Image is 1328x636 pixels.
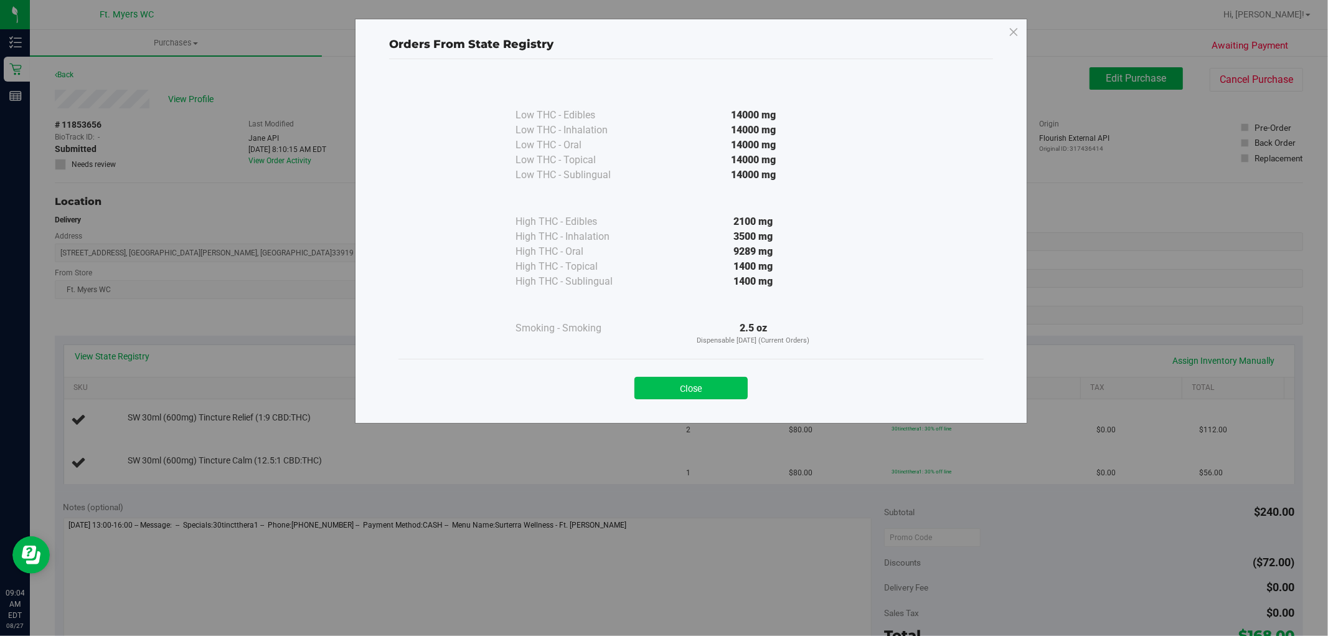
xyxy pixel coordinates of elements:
div: High THC - Sublingual [516,274,640,289]
div: High THC - Oral [516,244,640,259]
iframe: Resource center [12,536,50,574]
p: Dispensable [DATE] (Current Orders) [640,336,867,346]
div: High THC - Inhalation [516,229,640,244]
div: Low THC - Oral [516,138,640,153]
div: 14000 mg [640,168,867,183]
div: 14000 mg [640,153,867,168]
div: High THC - Edibles [516,214,640,229]
div: 1400 mg [640,274,867,289]
div: Low THC - Sublingual [516,168,640,183]
div: Smoking - Smoking [516,321,640,336]
button: Close [634,377,748,399]
div: 14000 mg [640,123,867,138]
div: Low THC - Topical [516,153,640,168]
div: 2100 mg [640,214,867,229]
span: Orders From State Registry [389,37,553,51]
div: 3500 mg [640,229,867,244]
div: 14000 mg [640,138,867,153]
div: 2.5 oz [640,321,867,346]
div: 1400 mg [640,259,867,274]
div: 14000 mg [640,108,867,123]
div: 9289 mg [640,244,867,259]
div: Low THC - Edibles [516,108,640,123]
div: High THC - Topical [516,259,640,274]
div: Low THC - Inhalation [516,123,640,138]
